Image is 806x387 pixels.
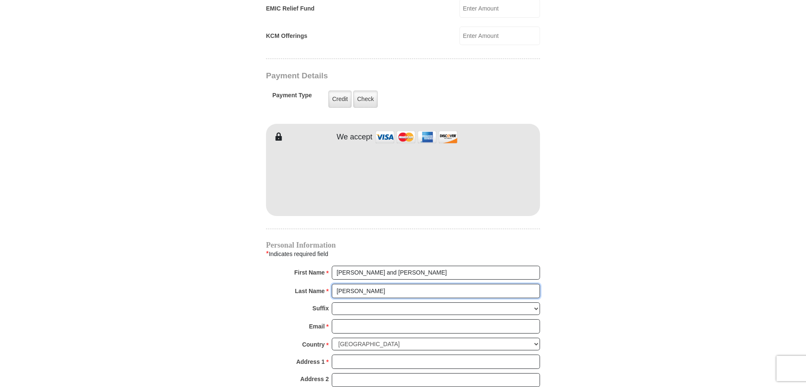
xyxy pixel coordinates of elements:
[328,91,352,108] label: Credit
[266,71,481,81] h3: Payment Details
[459,27,540,45] input: Enter Amount
[312,302,329,314] strong: Suffix
[266,248,540,259] div: Indicates required field
[266,4,314,13] label: EMIC Relief Fund
[337,133,373,142] h4: We accept
[272,92,312,103] h5: Payment Type
[353,91,378,108] label: Check
[266,32,307,40] label: KCM Offerings
[266,242,540,248] h4: Personal Information
[374,128,459,146] img: credit cards accepted
[302,339,325,350] strong: Country
[309,320,325,332] strong: Email
[294,267,325,278] strong: First Name
[295,285,325,297] strong: Last Name
[300,373,329,385] strong: Address 2
[296,356,325,368] strong: Address 1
